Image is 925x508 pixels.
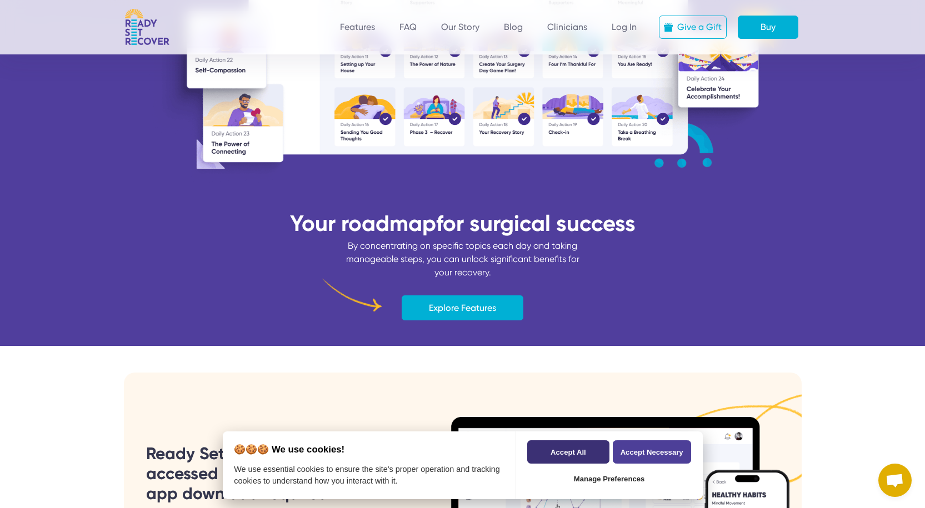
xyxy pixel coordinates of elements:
[441,22,479,32] a: Our Story
[223,444,516,455] h2: 🍪🍪🍪 We use cookies!
[436,210,636,237] div: for surgical success
[399,22,417,32] a: FAQ
[340,22,375,32] a: Features
[761,21,776,34] div: Buy
[527,440,609,464] button: Accept All
[125,9,169,46] img: RSR
[402,295,523,320] a: Explore Features
[343,239,582,279] div: By concentrating on specific topics each day and taking manageable steps, you can unlock signific...
[659,16,727,39] a: Give a Gift
[504,22,523,32] a: Blog
[223,431,703,499] div: CookieChimp
[613,440,691,464] button: Accept Necessary
[547,22,587,32] a: Clinicians
[234,465,499,486] div: We use essential cookies to ensure the site's proper operation and tracking cookies to understand...
[9,213,916,235] div: Your roadmap
[527,467,691,490] button: Manage Preferences
[146,444,407,504] div: Ready Set Recover can be accessed from any device — no app download required
[738,16,798,39] a: Buy
[677,21,722,34] div: Give a Gift
[878,464,912,497] div: Open chat
[612,22,637,32] a: Log In
[316,272,389,316] img: Curved arrow right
